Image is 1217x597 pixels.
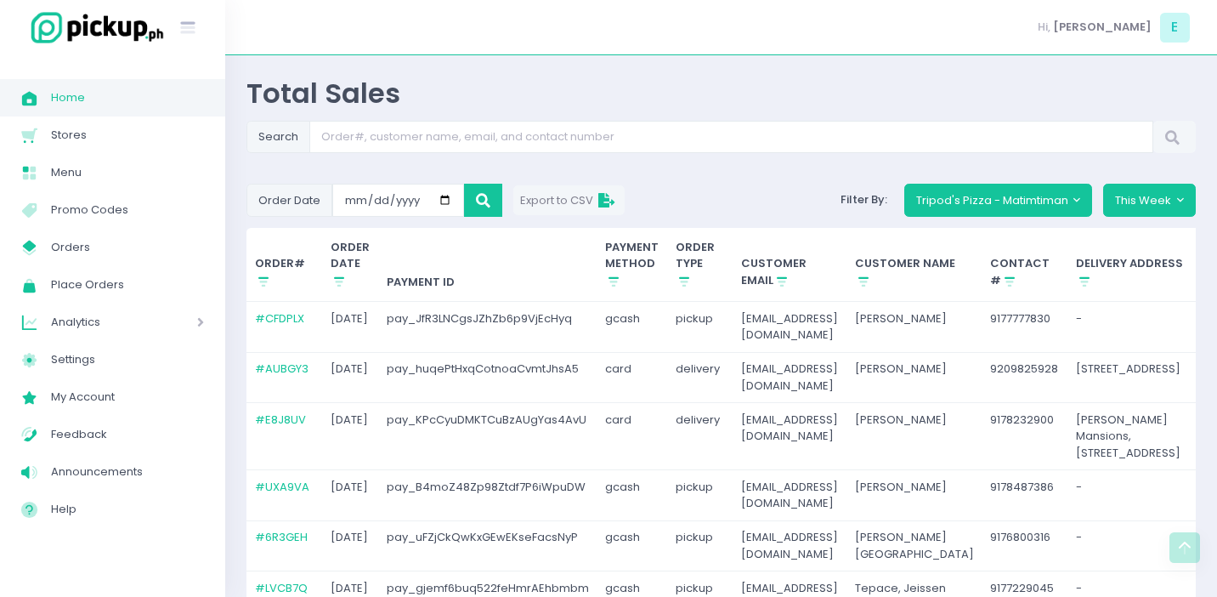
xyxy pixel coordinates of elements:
[378,352,597,403] td: pay_huqePtHxqCotnoaCvmtJhsA5
[255,529,308,545] a: #6R3GEH
[982,302,1068,353] td: 9177777830
[51,162,204,184] span: Menu
[982,352,1068,403] td: 9209825928
[982,470,1068,521] td: 9178487386
[378,470,597,521] td: pay_B4moZ48Zp98Ztdf7P6iWpuDW
[246,121,310,153] span: Search
[597,228,668,302] th: PAYMENT METHOD
[846,352,982,403] td: [PERSON_NAME]
[378,302,597,353] td: pay_JfR3LNCgsJZhZb6p9VjEcHyq
[51,87,204,109] span: Home
[255,361,308,377] a: #AUBGY3
[378,403,597,470] td: pay_KPcCyuDMKTCuBzAUgYas4AvU
[51,498,204,520] span: Help
[51,349,204,371] span: Settings
[733,352,847,403] td: [EMAIL_ADDRESS][DOMAIN_NAME]
[520,192,619,208] span: Export to CSV
[733,302,847,353] td: [EMAIL_ADDRESS][DOMAIN_NAME]
[597,520,668,571] td: gcash
[1067,470,1206,521] td: -
[1038,19,1050,36] span: Hi,
[733,470,847,521] td: [EMAIL_ADDRESS][DOMAIN_NAME]
[255,412,306,428] a: #E8J8UV
[323,352,379,403] td: [DATE]
[332,184,464,216] input: Small
[255,479,309,495] a: #UXA9VA
[323,470,379,521] td: [DATE]
[21,9,166,46] img: logo
[323,302,379,353] td: [DATE]
[1067,228,1206,302] th: DELIVERY ADDRESS
[51,424,204,446] span: Feedback
[51,236,204,259] span: Orders
[1067,302,1206,353] td: -
[982,403,1068,470] td: 9178232900
[835,191,893,208] span: Filter By:
[904,184,1093,216] button: Tripod's Pizza - Matimtiman
[323,228,379,302] th: ORDER DATE
[982,520,1068,571] td: 9176800316
[246,184,332,216] span: Order Date
[846,302,982,353] td: [PERSON_NAME]
[51,461,204,483] span: Announcements
[846,403,982,470] td: [PERSON_NAME]
[513,185,625,215] button: Export to CSV
[733,520,847,571] td: [EMAIL_ADDRESS][DOMAIN_NAME]
[378,228,597,302] th: PAYMENT ID
[51,311,149,333] span: Analytics
[667,302,733,353] td: pickup
[733,403,847,470] td: [EMAIL_ADDRESS][DOMAIN_NAME]
[323,520,379,571] td: [DATE]
[1067,403,1206,470] td: [PERSON_NAME] Mansions, [STREET_ADDRESS]
[667,352,733,403] td: delivery
[667,228,733,302] th: ORDER TYPE
[255,580,308,596] a: #LVCB7Q
[597,403,668,470] td: card
[667,470,733,521] td: pickup
[846,470,982,521] td: [PERSON_NAME]
[1067,352,1206,403] td: [STREET_ADDRESS]
[378,520,597,571] td: pay_uFZjCkQwKxGEwEKseFacsNyP
[982,228,1068,302] th: CONTACT #
[667,403,733,470] td: delivery
[309,121,1153,153] input: Search
[51,199,204,221] span: Promo Codes
[1160,13,1190,43] span: E
[246,228,323,302] th: ORDER#
[323,403,379,470] td: [DATE]
[667,520,733,571] td: pickup
[1067,520,1206,571] td: -
[51,386,204,408] span: My Account
[597,470,668,521] td: gcash
[1053,19,1152,36] span: [PERSON_NAME]
[51,124,204,146] span: Stores
[846,228,982,302] th: CUSTOMER NAME
[51,274,204,296] span: Place Orders
[255,310,304,327] a: #CFDPLX
[1103,184,1196,216] button: This Week
[246,77,1196,110] div: Total Sales
[597,352,668,403] td: card
[846,520,982,571] td: [PERSON_NAME][GEOGRAPHIC_DATA]
[733,228,847,302] th: CUSTOMER EMAIL
[597,302,668,353] td: gcash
